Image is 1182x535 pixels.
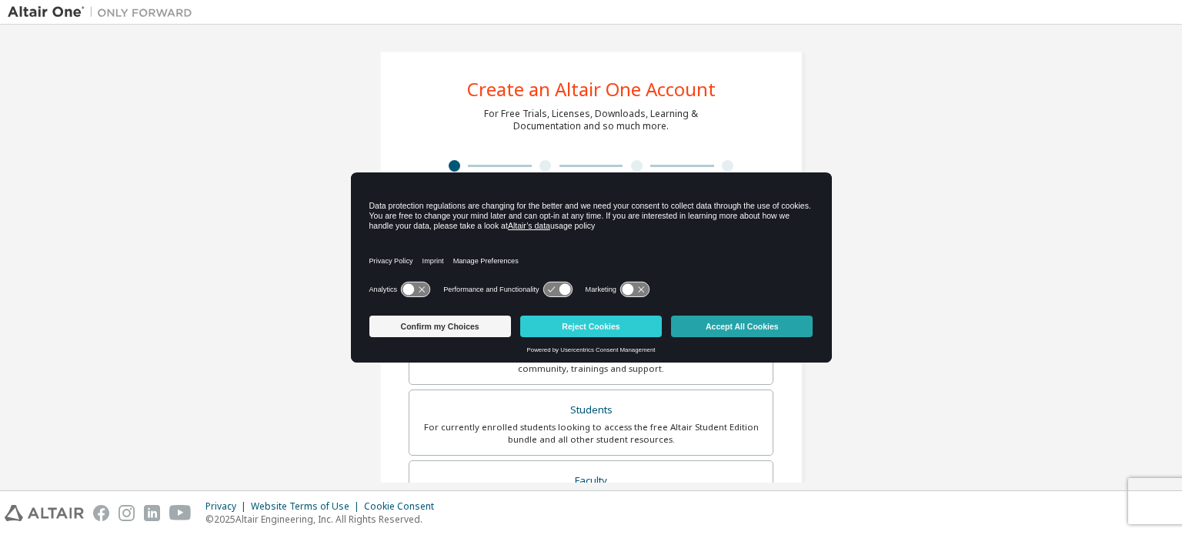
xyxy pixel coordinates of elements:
img: linkedin.svg [144,505,160,521]
div: Faculty [419,470,763,492]
div: Website Terms of Use [251,500,364,513]
img: altair_logo.svg [5,505,84,521]
div: Create an Altair One Account [467,80,716,99]
img: instagram.svg [119,505,135,521]
div: For Free Trials, Licenses, Downloads, Learning & Documentation and so much more. [484,108,698,132]
p: © 2025 Altair Engineering, Inc. All Rights Reserved. [205,513,443,526]
div: Privacy [205,500,251,513]
img: Altair One [8,5,200,20]
img: facebook.svg [93,505,109,521]
div: For currently enrolled students looking to access the free Altair Student Edition bundle and all ... [419,421,763,446]
img: youtube.svg [169,505,192,521]
div: Cookie Consent [364,500,443,513]
div: Students [419,400,763,421]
